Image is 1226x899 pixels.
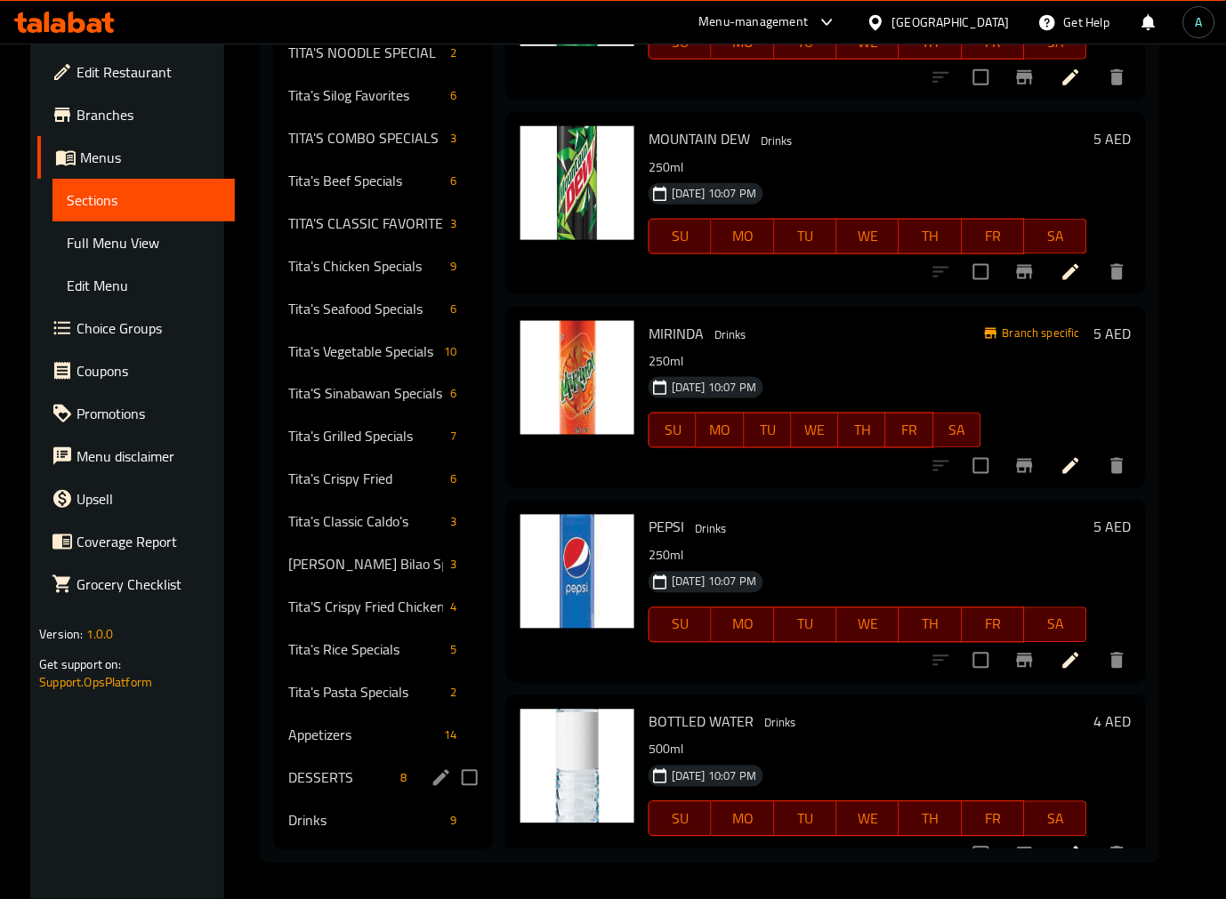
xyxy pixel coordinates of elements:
div: DESSERTS8edit [274,757,492,799]
span: Menus [80,147,221,168]
div: items [443,682,464,703]
span: [DATE] 10:07 PM [665,380,763,397]
div: Appetizers14 [274,714,492,757]
div: Drinks [288,810,443,831]
span: TU [782,612,830,638]
span: TU [782,29,830,55]
span: Tita's Vegetable Specials [288,341,437,362]
button: Branch-specific-item [1004,251,1046,293]
span: Branches [77,104,221,125]
div: Tita's Classic Caldo's3 [274,501,492,543]
a: Edit menu item [1061,261,1082,283]
span: MO [704,418,737,444]
span: SU [657,612,705,638]
a: Full Menu View [52,221,235,264]
span: 14 [437,727,464,744]
span: TITA'S COMBO SPECIALS [288,127,443,148]
div: items [443,469,464,490]
span: FR [970,807,1018,832]
div: TITA'S COMBO SPECIALS3 [274,116,492,159]
div: [PERSON_NAME] Bilao Specials3 [274,543,492,586]
span: SA [1032,29,1080,55]
div: items [443,554,464,575]
button: TH [839,413,886,448]
button: WE [837,607,899,643]
span: WE [844,223,892,249]
button: Branch-specific-item [1004,445,1046,487]
span: 6 [443,386,464,403]
a: Coverage Report [37,520,235,563]
span: 2 [443,685,464,702]
span: MO [719,612,767,638]
span: 3 [443,514,464,531]
button: SU [649,413,697,448]
span: Tita's Silog Favorites [288,84,443,106]
span: Promotions [77,403,221,424]
a: Edit menu item [1061,844,1082,865]
button: MO [697,413,744,448]
span: Branch specific [996,325,1087,341]
span: Tita's Chicken Specials [288,255,443,277]
a: Edit menu item [1061,455,1082,477]
button: MO [712,219,774,254]
div: Tita's Bilao Specials [288,554,443,575]
div: Tita's Grilled Specials [288,426,443,447]
span: Tita's Classic Caldo's [288,511,443,533]
h6: 5 AED [1094,126,1132,151]
div: Tita's Silog Favorites6 [274,74,492,116]
div: Tita's Chicken Specials9 [274,245,492,287]
span: Select to update [963,447,1000,485]
span: A [1196,12,1203,32]
button: Branch-specific-item [1004,833,1046,876]
div: Tita'S Sinabawan Specials6 [274,373,492,415]
span: FR [970,29,1018,55]
div: Tita's Seafood Specials6 [274,287,492,330]
div: Tita's Beef Specials6 [274,159,492,202]
span: FR [893,418,926,444]
div: Drinks [707,325,753,346]
span: Select to update [963,642,1000,679]
div: [GEOGRAPHIC_DATA] [892,12,1010,32]
div: Tita'S Sinabawan Specials [288,383,443,405]
button: TH [899,607,962,643]
div: Appetizers [288,725,437,746]
span: Edit Restaurant [77,61,221,83]
span: 2 [443,44,464,61]
span: Tita's Seafood Specials [288,298,443,319]
a: Menu disclaimer [37,435,235,478]
span: Sections [67,189,221,211]
button: Branch-specific-item [1004,639,1046,682]
p: 250ml [649,350,981,373]
button: MO [712,801,774,837]
span: MIRINDA [649,320,704,347]
div: TITA'S CLASSIC FAVORITES3 [274,202,492,245]
button: TH [899,219,962,254]
span: 6 [443,173,464,189]
span: TU [782,223,830,249]
button: delete [1096,445,1139,487]
span: Drinks [754,131,799,151]
span: BOTTLED WATER [649,709,754,735]
div: items [437,725,464,746]
span: Tita's Rice Specials [288,639,443,661]
span: MO [719,223,767,249]
span: Coupons [77,360,221,381]
span: 3 [443,215,464,232]
a: Edit Restaurant [37,51,235,93]
div: Drinks [754,130,799,151]
span: Tita'S Crispy Fried Chicken Buckets [288,597,443,618]
span: TU [782,807,830,832]
a: Choice Groups [37,307,235,349]
span: 9 [443,813,464,830]
div: items [443,42,464,63]
button: TU [775,219,837,254]
span: TH [907,29,955,55]
div: items [443,810,464,831]
button: FR [963,801,1025,837]
p: 250ml [649,157,1087,179]
div: Tita's Grilled Specials7 [274,415,492,458]
span: Choice Groups [77,317,221,339]
button: delete [1096,639,1139,682]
